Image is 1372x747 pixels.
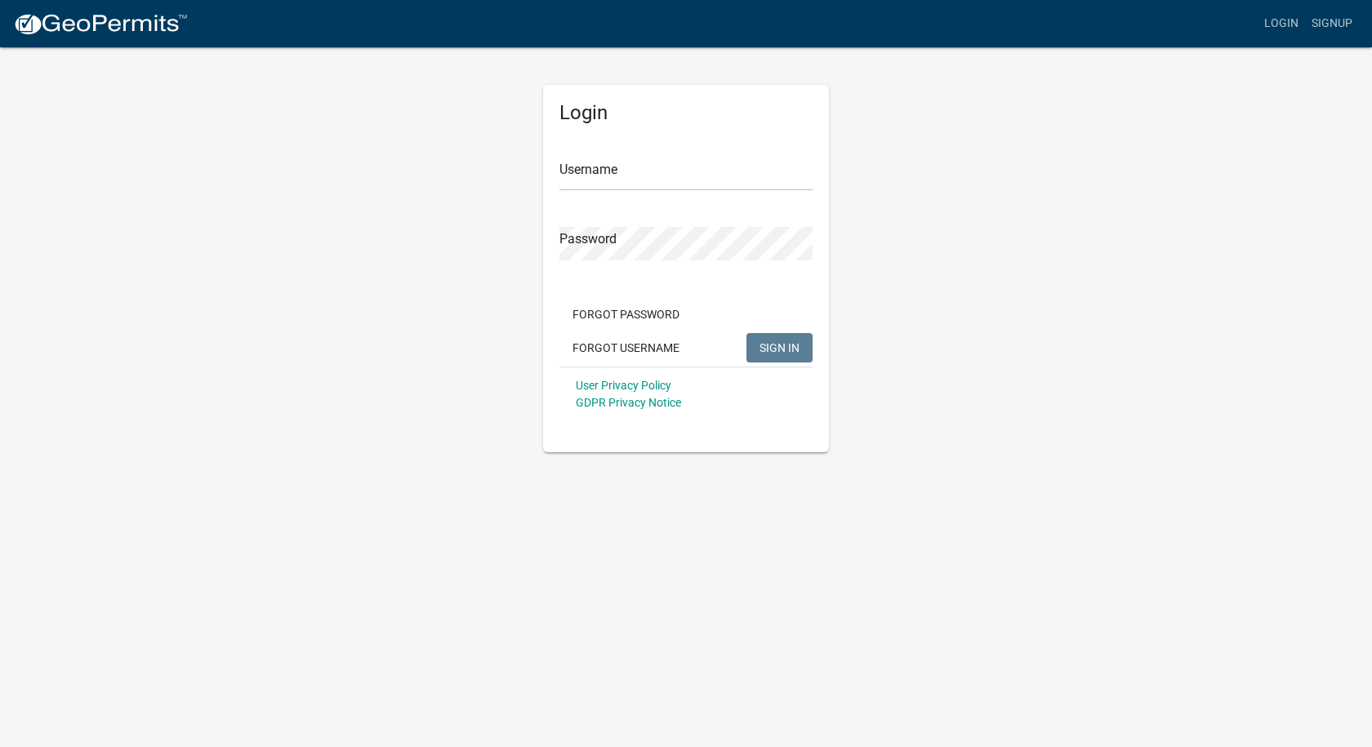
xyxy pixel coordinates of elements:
a: Login [1258,8,1305,39]
button: Forgot Password [559,300,693,329]
button: SIGN IN [746,333,813,362]
button: Forgot Username [559,333,693,362]
a: Signup [1305,8,1359,39]
span: SIGN IN [759,340,800,353]
a: GDPR Privacy Notice [576,396,681,409]
h5: Login [559,101,813,125]
a: User Privacy Policy [576,379,671,392]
